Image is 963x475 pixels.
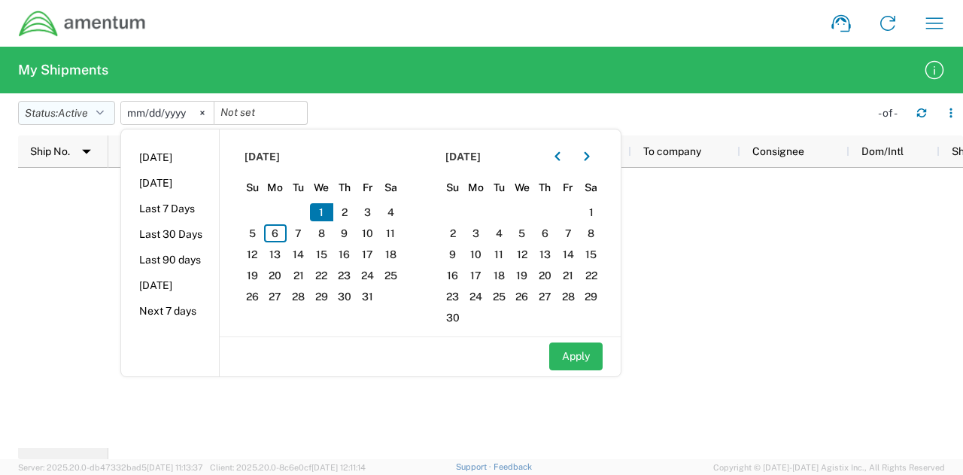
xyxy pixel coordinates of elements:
span: 23 [442,288,465,306]
span: 16 [442,266,465,285]
span: 21 [557,266,580,285]
img: dyncorp [18,10,147,38]
span: 28 [557,288,580,306]
input: Not set [121,102,214,124]
span: 19 [241,266,264,285]
li: [DATE] [121,170,219,196]
span: We [310,181,333,194]
span: To company [643,145,701,157]
span: 25 [379,266,403,285]
span: 26 [510,288,533,306]
span: 4 [488,224,511,242]
span: 21 [287,266,310,285]
span: Consignee [752,145,804,157]
span: We [510,181,533,194]
span: 13 [533,245,557,263]
li: Last 7 Days [121,196,219,221]
li: [DATE] [121,145,219,170]
span: 30 [333,288,357,306]
span: 11 [379,224,403,242]
span: 23 [333,266,357,285]
input: Not set [214,102,307,124]
span: 11 [488,245,511,263]
li: Last 30 Days [121,221,219,247]
span: 18 [379,245,403,263]
span: 31 [356,288,379,306]
span: 12 [510,245,533,263]
span: 29 [579,288,603,306]
span: 30 [442,309,465,327]
span: 19 [510,266,533,285]
button: Apply [549,343,603,370]
li: Last 90 days [121,247,219,273]
span: 17 [464,266,488,285]
span: 10 [464,245,488,263]
span: 9 [442,245,465,263]
span: 18 [488,266,511,285]
span: 7 [557,224,580,242]
span: 9 [333,224,357,242]
span: 20 [264,266,287,285]
span: [DATE] [245,150,280,163]
span: 17 [356,245,379,263]
span: 20 [533,266,557,285]
span: 15 [579,245,603,263]
span: Ship No. [30,145,70,157]
span: 7 [287,224,310,242]
span: 10 [356,224,379,242]
span: 3 [464,224,488,242]
span: 14 [287,245,310,263]
span: 27 [533,288,557,306]
div: - of - [878,106,904,120]
span: 25 [488,288,511,306]
span: Client: 2025.20.0-8c6e0cf [210,463,366,472]
span: Tu [488,181,511,194]
img: arrow-dropdown.svg [74,139,99,163]
a: Support [456,462,494,471]
span: Th [333,181,357,194]
span: Mo [264,181,287,194]
span: 6 [264,224,287,242]
li: [DATE] [121,273,219,298]
span: 8 [310,224,333,242]
button: Status:Active [18,101,115,125]
span: 3 [356,203,379,221]
span: [DATE] 11:13:37 [147,463,203,472]
span: Server: 2025.20.0-db47332bad5 [18,463,203,472]
span: Mo [464,181,488,194]
span: 29 [310,288,333,306]
span: 12 [241,245,264,263]
span: [DATE] 12:11:14 [311,463,366,472]
span: 1 [579,203,603,221]
span: Active [58,107,88,119]
span: Copyright © [DATE]-[DATE] Agistix Inc., All Rights Reserved [713,461,945,474]
a: Feedback [494,462,532,471]
span: Dom/Intl [861,145,904,157]
span: 22 [579,266,603,285]
span: 2 [333,203,357,221]
span: Su [442,181,465,194]
span: Sa [379,181,403,194]
span: 5 [241,224,264,242]
span: [DATE] [445,150,481,163]
span: 1 [310,203,333,221]
span: 24 [464,288,488,306]
span: Tu [287,181,310,194]
span: 6 [533,224,557,242]
span: 5 [510,224,533,242]
span: 26 [241,288,264,306]
span: Sa [579,181,603,194]
span: 27 [264,288,287,306]
span: 22 [310,266,333,285]
span: Fr [557,181,580,194]
span: 15 [310,245,333,263]
span: 24 [356,266,379,285]
span: 14 [557,245,580,263]
span: Th [533,181,557,194]
span: 8 [579,224,603,242]
span: 13 [264,245,287,263]
h2: My Shipments [18,61,108,79]
span: Fr [356,181,379,194]
li: Next 7 days [121,298,219,324]
span: Su [241,181,264,194]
